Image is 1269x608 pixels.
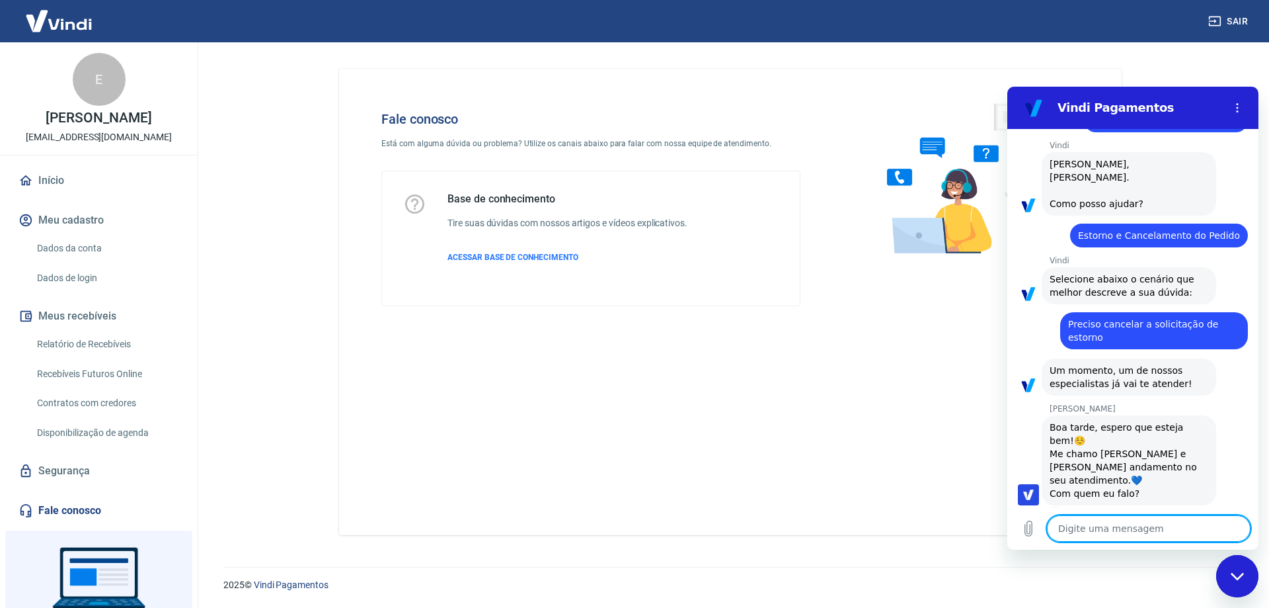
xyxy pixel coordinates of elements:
img: Fale conosco [861,90,1061,267]
button: Meu cadastro [16,206,182,235]
button: Meus recebíveis [16,302,182,331]
iframe: Botão para abrir a janela de mensagens, conversa em andamento [1216,555,1258,597]
a: Disponibilização de agenda [32,419,182,447]
a: Recebíveis Futuros Online [32,361,182,388]
a: Relatório de Recebíveis [32,331,182,358]
h4: Fale conosco [381,111,800,127]
a: Vindi Pagamentos [254,580,328,590]
div: E [73,53,126,106]
iframe: Janela de mensagens [1007,87,1258,550]
a: ACESSAR BASE DE CONHECIMENTO [447,251,687,263]
a: Início [16,166,182,195]
p: [EMAIL_ADDRESS][DOMAIN_NAME] [26,130,172,144]
p: [PERSON_NAME] [46,111,151,125]
a: Segurança [16,456,182,486]
a: Contratos com credores [32,390,182,417]
a: Dados da conta [32,235,182,262]
img: Vindi [16,1,102,41]
h6: Tire suas dúvidas com nossos artigos e vídeos explicativos. [447,216,687,230]
p: Está com alguma dúvida ou problema? Utilize os canais abaixo para falar com nossa equipe de atend... [381,138,800,150]
a: Fale conosco [16,496,182,525]
button: Sair [1206,9,1253,34]
h5: Base de conhecimento [447,193,687,206]
span: ACESSAR BASE DE CONHECIMENTO [447,253,578,262]
p: 2025 © [223,578,1237,592]
a: Dados de login [32,265,182,292]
